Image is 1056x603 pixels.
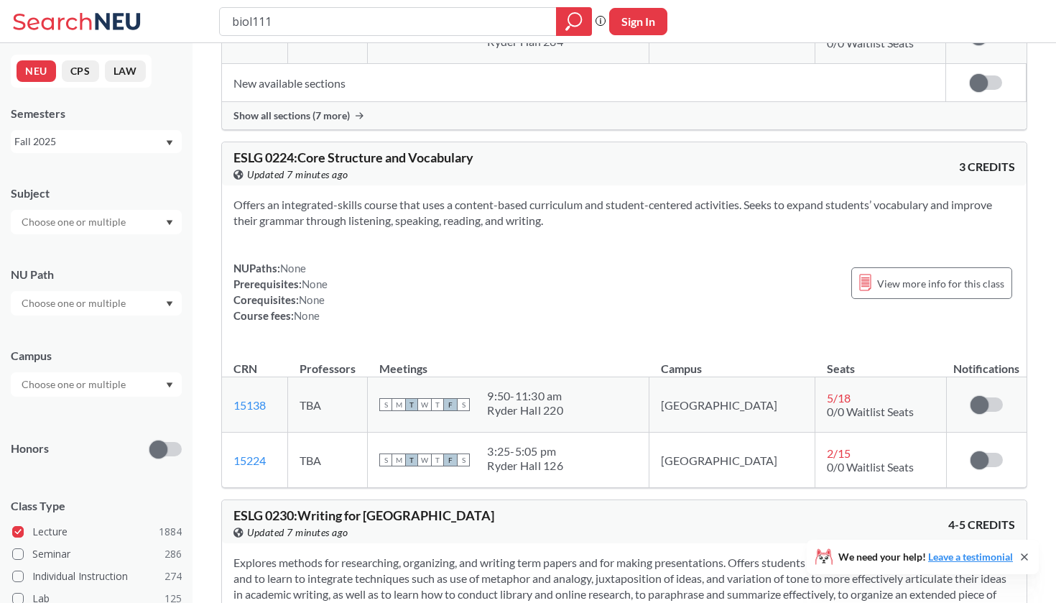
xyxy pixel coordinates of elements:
[165,546,182,562] span: 286
[11,372,182,397] div: Dropdown arrow
[649,346,815,377] th: Campus
[62,60,99,82] button: CPS
[418,454,431,466] span: W
[838,552,1013,562] span: We need your help!
[487,459,563,473] div: Ryder Hall 126
[827,391,851,405] span: 5 / 18
[12,523,182,541] label: Lecture
[12,545,182,563] label: Seminar
[288,433,368,488] td: TBA
[827,446,851,460] span: 2 / 15
[11,130,182,153] div: Fall 2025Dropdown arrow
[294,309,320,322] span: None
[233,260,328,323] div: NUPaths: Prerequisites: Corequisites: Course fees:
[457,398,470,411] span: S
[368,346,649,377] th: Meetings
[11,348,182,364] div: Campus
[288,377,368,433] td: TBA
[877,275,1004,293] span: View more info for this class
[418,398,431,411] span: W
[11,441,49,457] p: Honors
[649,377,815,433] td: [GEOGRAPHIC_DATA]
[457,454,470,466] span: S
[233,454,266,467] a: 15224
[379,454,392,466] span: S
[166,301,173,307] svg: Dropdown arrow
[948,517,1015,533] span: 4-5 CREDITS
[12,567,182,586] label: Individual Instruction
[233,197,1015,229] section: Offers an integrated-skills course that uses a content-based curriculum and student-centered acti...
[247,525,348,540] span: Updated 7 minutes ago
[815,346,946,377] th: Seats
[431,454,444,466] span: T
[247,167,348,183] span: Updated 7 minutes ago
[444,398,457,411] span: F
[959,159,1015,175] span: 3 CREDITS
[827,460,914,474] span: 0/0 Waitlist Seats
[565,11,583,32] svg: magnifying glass
[159,524,182,540] span: 1884
[487,389,563,403] div: 9:50 - 11:30 am
[14,134,165,149] div: Fall 2025
[444,454,457,466] span: F
[105,60,146,82] button: LAW
[166,382,173,388] svg: Dropdown arrow
[11,106,182,121] div: Semesters
[11,291,182,316] div: Dropdown arrow
[379,398,392,411] span: S
[222,64,946,102] td: New available sections
[233,109,350,122] span: Show all sections (7 more)
[14,295,135,312] input: Choose one or multiple
[14,376,135,393] input: Choose one or multiple
[405,454,418,466] span: T
[233,507,494,523] span: ESLG 0230 : Writing for [GEOGRAPHIC_DATA]
[165,569,182,584] span: 274
[166,220,173,226] svg: Dropdown arrow
[11,210,182,234] div: Dropdown arrow
[231,9,546,34] input: Class, professor, course number, "phrase"
[14,213,135,231] input: Choose one or multiple
[288,346,368,377] th: Professors
[405,398,418,411] span: T
[166,140,173,146] svg: Dropdown arrow
[11,498,182,514] span: Class Type
[392,454,405,466] span: M
[280,262,306,275] span: None
[431,398,444,411] span: T
[392,398,405,411] span: M
[11,185,182,201] div: Subject
[609,8,667,35] button: Sign In
[299,293,325,306] span: None
[649,433,815,488] td: [GEOGRAPHIC_DATA]
[487,403,563,418] div: Ryder Hall 220
[11,267,182,282] div: NU Path
[233,398,266,412] a: 15138
[302,277,328,290] span: None
[928,551,1013,563] a: Leave a testimonial
[233,361,257,377] div: CRN
[17,60,56,82] button: NEU
[556,7,592,36] div: magnifying glass
[233,149,473,165] span: ESLG 0224 : Core Structure and Vocabulary
[487,444,563,459] div: 3:25 - 5:05 pm
[946,346,1027,377] th: Notifications
[827,405,914,418] span: 0/0 Waitlist Seats
[222,102,1027,129] div: Show all sections (7 more)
